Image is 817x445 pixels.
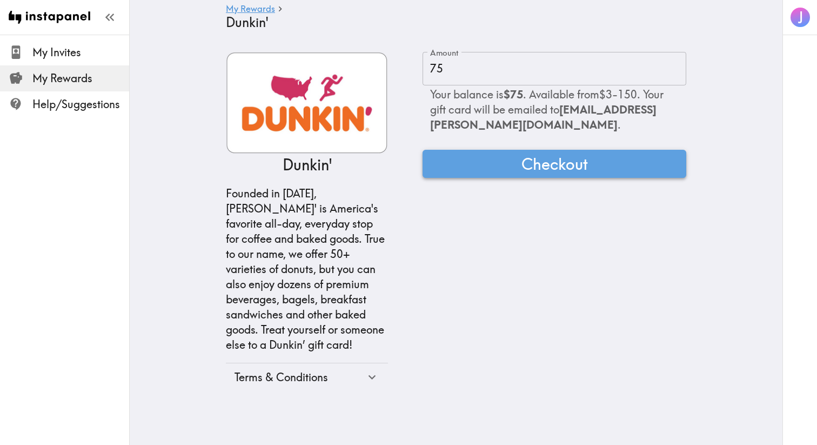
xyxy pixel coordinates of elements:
[226,52,388,154] img: Dunkin'
[430,47,459,59] label: Amount
[283,154,332,175] p: Dunkin'
[32,97,129,112] span: Help/Suggestions
[226,15,678,30] h4: Dunkin'
[32,71,129,86] span: My Rewards
[798,8,803,27] span: J
[226,363,388,391] div: Terms & Conditions
[235,370,365,385] div: Terms & Conditions
[423,150,686,178] button: Checkout
[430,88,664,131] span: Your balance is . Available from $3 - 150 . Your gift card will be emailed to .
[789,6,811,28] button: J
[430,103,657,131] span: [EMAIL_ADDRESS][PERSON_NAME][DOMAIN_NAME]
[226,186,388,353] p: Founded in [DATE], [PERSON_NAME]' is America's favorite all-day, everyday stop for coffee and bak...
[226,4,275,15] a: My Rewards
[521,153,588,175] span: Checkout
[504,88,523,101] b: $75
[32,45,129,60] span: My Invites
